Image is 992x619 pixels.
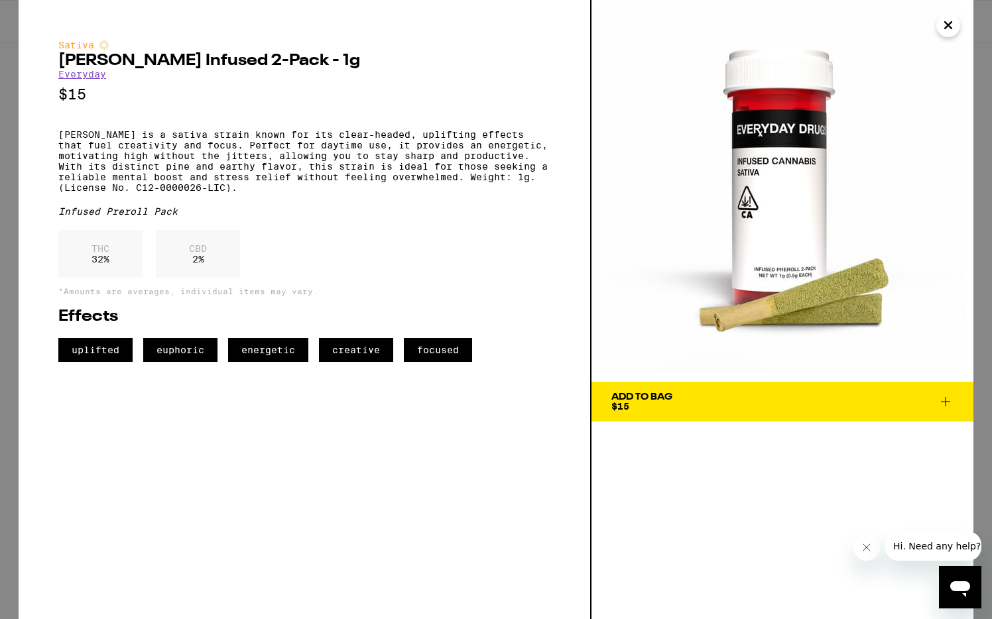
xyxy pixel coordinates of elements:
[611,401,629,412] span: $15
[58,86,550,103] p: $15
[58,206,550,217] div: Infused Preroll Pack
[99,40,109,50] img: sativaColor.svg
[58,129,550,193] p: [PERSON_NAME] is a sativa strain known for its clear-headed, uplifting effects that fuel creativi...
[319,338,393,362] span: creative
[936,13,960,37] button: Close
[189,243,207,254] p: CBD
[228,338,308,362] span: energetic
[58,69,106,80] a: Everyday
[156,230,240,278] div: 2 %
[58,309,550,325] h2: Effects
[611,392,672,402] div: Add To Bag
[58,53,550,69] h2: [PERSON_NAME] Infused 2-Pack - 1g
[885,532,981,561] iframe: Message from company
[939,566,981,608] iframe: Button to launch messaging window
[58,287,550,296] p: *Amounts are averages, individual items may vary.
[58,338,133,362] span: uplifted
[404,338,472,362] span: focused
[143,338,217,362] span: euphoric
[853,534,880,561] iframe: Close message
[92,243,109,254] p: THC
[58,230,143,278] div: 32 %
[58,40,550,50] div: Sativa
[591,382,973,422] button: Add To Bag$15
